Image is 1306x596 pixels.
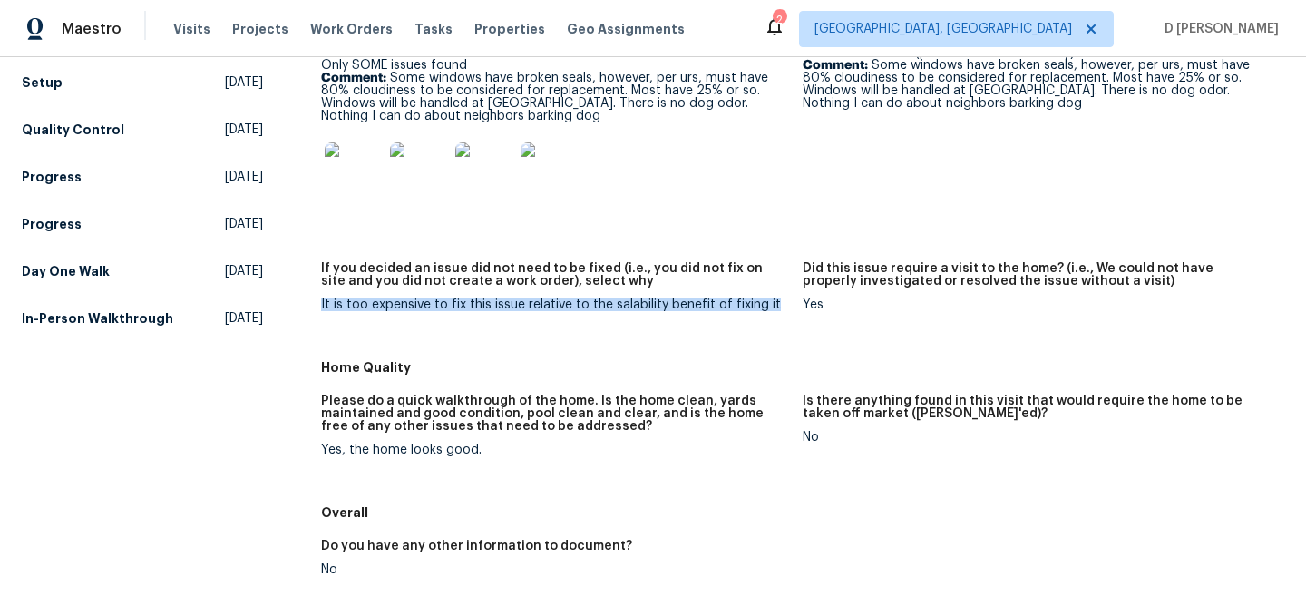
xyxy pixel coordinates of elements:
[321,395,788,433] h5: Please do a quick walkthrough of the home. Is the home clean, yards maintained and good condition...
[225,168,263,186] span: [DATE]
[173,20,210,38] span: Visits
[803,59,868,72] b: Comment:
[321,298,788,311] div: It is too expensive to fix this issue relative to the salability benefit of fixing it
[22,161,263,193] a: Progress[DATE]
[22,113,263,146] a: Quality Control[DATE]
[225,73,263,92] span: [DATE]
[62,20,122,38] span: Maestro
[22,302,263,335] a: In-Person Walkthrough[DATE]
[803,46,1270,110] div: Decided not to fix (provide details as to why)
[474,20,545,38] span: Properties
[225,262,263,280] span: [DATE]
[321,503,1284,522] h5: Overall
[321,72,788,122] p: Some windows have broken seals, however, per urs, must have 80% cloudiness to be considered for r...
[22,66,263,99] a: Setup[DATE]
[803,59,1270,110] p: Some windows have broken seals, however, per urs, must have 80% cloudiness to be considered for r...
[803,395,1270,420] h5: Is there anything found in this visit that would require the home to be taken off market ([PERSON...
[22,168,82,186] h5: Progress
[321,358,1284,376] h5: Home Quality
[803,298,1270,311] div: Yes
[803,262,1270,288] h5: Did this issue require a visit to the home? (i.e., We could not have properly investigated or res...
[22,73,63,92] h5: Setup
[22,309,173,327] h5: In-Person Walkthrough
[814,20,1072,38] span: [GEOGRAPHIC_DATA], [GEOGRAPHIC_DATA]
[567,20,685,38] span: Geo Assignments
[22,215,82,233] h5: Progress
[321,72,386,84] b: Comment:
[232,20,288,38] span: Projects
[1157,20,1279,38] span: D [PERSON_NAME]
[225,121,263,139] span: [DATE]
[225,309,263,327] span: [DATE]
[22,255,263,288] a: Day One Walk[DATE]
[321,262,788,288] h5: If you decided an issue did not need to be fixed (i.e., you did not fix on site and you did not c...
[321,563,788,576] div: No
[773,11,785,29] div: 2
[225,215,263,233] span: [DATE]
[22,208,263,240] a: Progress[DATE]
[321,444,788,456] div: Yes, the home looks good.
[22,262,110,280] h5: Day One Walk
[321,59,788,211] div: Only SOME issues found
[803,431,1270,444] div: No
[414,23,453,35] span: Tasks
[310,20,393,38] span: Work Orders
[321,540,632,552] h5: Do you have any other information to document?
[22,121,124,139] h5: Quality Control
